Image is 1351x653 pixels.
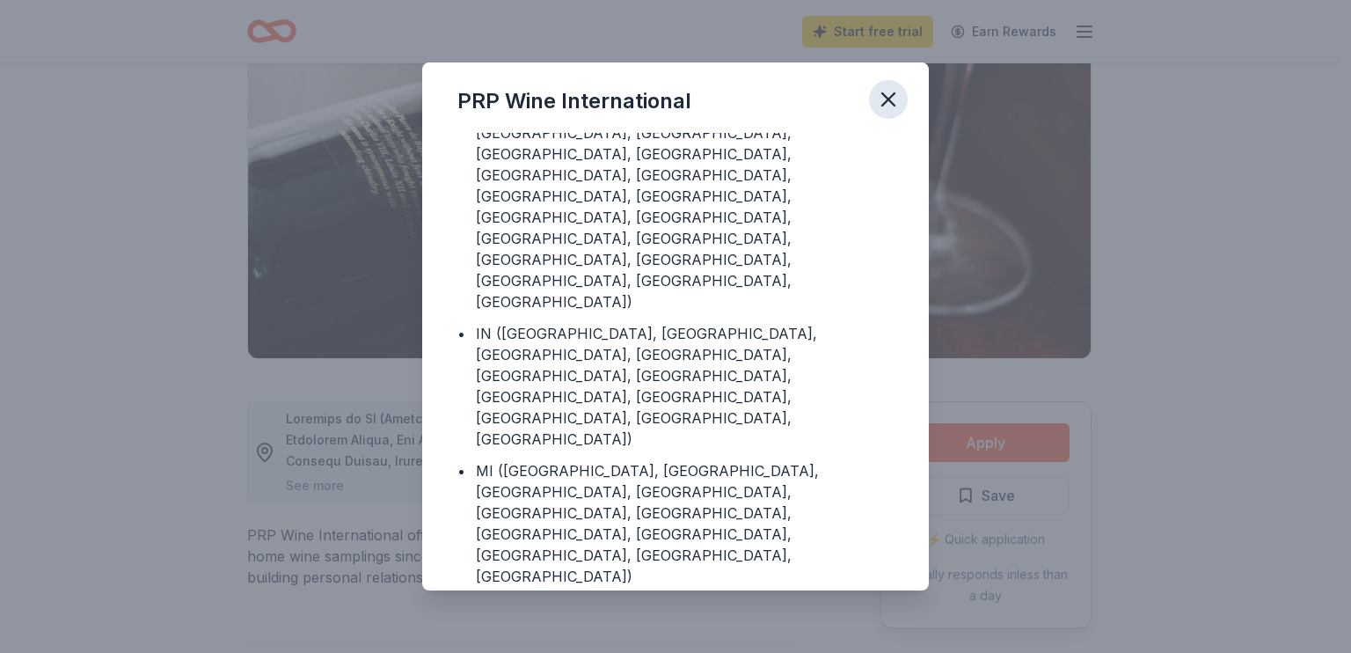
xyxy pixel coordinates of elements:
[457,323,465,344] div: •
[457,460,465,481] div: •
[476,38,894,312] div: IL ([GEOGRAPHIC_DATA], [GEOGRAPHIC_DATA], [GEOGRAPHIC_DATA], [GEOGRAPHIC_DATA], [GEOGRAPHIC_DATA]...
[457,87,691,115] div: PRP Wine International
[476,460,894,587] div: MI ([GEOGRAPHIC_DATA], [GEOGRAPHIC_DATA], [GEOGRAPHIC_DATA], [GEOGRAPHIC_DATA], [GEOGRAPHIC_DATA]...
[476,323,894,450] div: IN ([GEOGRAPHIC_DATA], [GEOGRAPHIC_DATA], [GEOGRAPHIC_DATA], [GEOGRAPHIC_DATA], [GEOGRAPHIC_DATA]...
